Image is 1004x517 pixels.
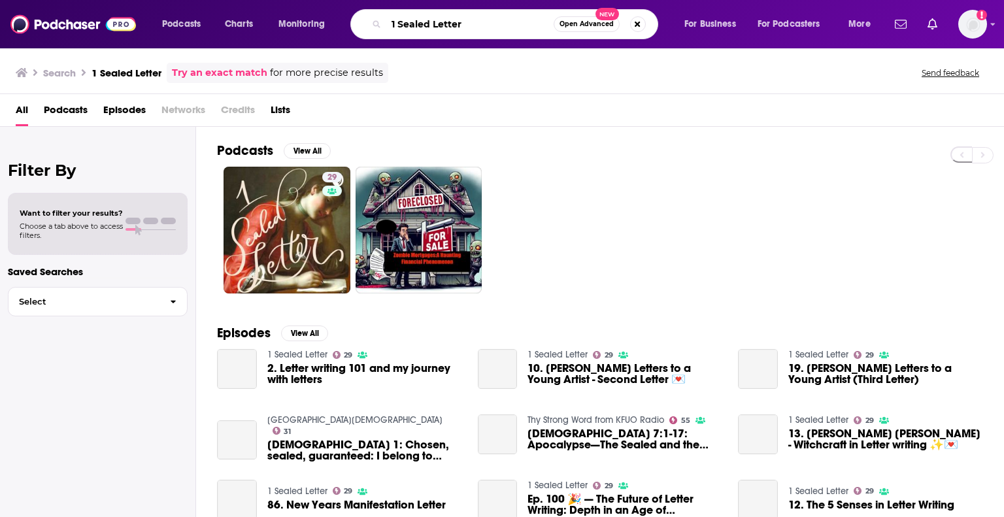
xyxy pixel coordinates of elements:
[10,12,136,37] img: Podchaser - Follow, Share and Rate Podcasts
[267,439,462,461] span: [DEMOGRAPHIC_DATA] 1: Chosen, sealed, guaranteed: I belong to [DEMOGRAPHIC_DATA]
[217,420,257,460] a: Ephesians 1: Chosen, sealed, guaranteed: I belong to God
[43,67,76,79] h3: Search
[977,10,987,20] svg: Add a profile image
[267,499,446,510] a: 86. New Years Manifestation Letter
[478,414,518,454] a: Revelation 7:1-17: Apocalypse—The Sealed and the Saved
[217,142,273,159] h2: Podcasts
[284,429,291,435] span: 31
[958,10,987,39] button: Show profile menu
[217,349,257,389] a: 2. Letter writing 101 and my journey with letters
[527,363,722,385] span: 10. [PERSON_NAME] Letters to a Young Artist - Second Letter 💌
[92,67,161,79] h3: 1 Sealed Letter
[918,67,983,78] button: Send feedback
[217,325,328,341] a: EpisodesView All
[322,172,342,182] a: 29
[854,416,874,424] a: 29
[161,99,205,126] span: Networks
[593,482,613,490] a: 29
[327,171,337,184] span: 29
[788,363,983,385] span: 19. [PERSON_NAME] Letters to a Young Artist (Third Letter)
[271,99,290,126] a: Lists
[675,14,752,35] button: open menu
[363,9,671,39] div: Search podcasts, credits, & more...
[788,486,848,497] a: 1 Sealed Letter
[267,486,327,497] a: 1 Sealed Letter
[225,15,253,33] span: Charts
[788,428,983,450] span: 13. [PERSON_NAME] [PERSON_NAME] - Witchcraft in Letter writing ✨💌
[8,287,188,316] button: Select
[281,325,328,341] button: View All
[217,142,331,159] a: PodcastsView All
[749,14,839,35] button: open menu
[172,65,267,80] a: Try an exact match
[669,416,690,424] a: 55
[554,16,620,32] button: Open AdvancedNew
[865,488,874,494] span: 29
[788,363,983,385] a: 19. Rilke’s Letters to a Young Artist (Third Letter)
[20,208,123,218] span: Want to filter your results?
[848,15,871,33] span: More
[527,428,722,450] a: Revelation 7:1-17: Apocalypse—The Sealed and the Saved
[8,161,188,180] h2: Filter By
[593,351,613,359] a: 29
[738,349,778,389] a: 19. Rilke’s Letters to a Young Artist (Third Letter)
[595,8,619,20] span: New
[153,14,218,35] button: open menu
[788,414,848,425] a: 1 Sealed Letter
[344,488,352,494] span: 29
[854,351,874,359] a: 29
[221,99,255,126] span: Credits
[758,15,820,33] span: For Podcasters
[527,480,588,491] a: 1 Sealed Letter
[738,414,778,454] a: 13. Laura Tempest Zakroff - Witchcraft in Letter writing ✨💌
[217,325,271,341] h2: Episodes
[890,13,912,35] a: Show notifications dropdown
[527,414,664,425] a: Thy Strong Word from KFUO Radio
[267,414,443,425] a: Bordeaux Church
[788,499,954,510] a: 12. The 5 Senses in Letter Writing
[16,99,28,126] a: All
[605,483,613,489] span: 29
[333,487,353,495] a: 29
[284,143,331,159] button: View All
[278,15,325,33] span: Monitoring
[8,265,188,278] p: Saved Searches
[605,352,613,358] span: 29
[788,349,848,360] a: 1 Sealed Letter
[527,493,722,516] a: Ep. 100 🎉 — The Future of Letter Writing: Depth in an Age of Immediacy
[478,349,518,389] a: 10. Rilke’s Letters to a Young Artist - Second Letter 💌
[267,439,462,461] a: Ephesians 1: Chosen, sealed, guaranteed: I belong to God
[865,418,874,424] span: 29
[560,21,614,27] span: Open Advanced
[20,222,123,240] span: Choose a tab above to access filters.
[527,349,588,360] a: 1 Sealed Letter
[788,428,983,450] a: 13. Laura Tempest Zakroff - Witchcraft in Letter writing ✨💌
[267,349,327,360] a: 1 Sealed Letter
[681,418,690,424] span: 55
[854,487,874,495] a: 29
[684,15,736,33] span: For Business
[527,363,722,385] a: 10. Rilke’s Letters to a Young Artist - Second Letter 💌
[216,14,261,35] a: Charts
[270,65,383,80] span: for more precise results
[103,99,146,126] a: Episodes
[333,351,353,359] a: 29
[344,352,352,358] span: 29
[839,14,887,35] button: open menu
[958,10,987,39] img: User Profile
[386,14,554,35] input: Search podcasts, credits, & more...
[267,363,462,385] a: 2. Letter writing 101 and my journey with letters
[273,427,292,435] a: 31
[224,167,350,293] a: 29
[865,352,874,358] span: 29
[922,13,943,35] a: Show notifications dropdown
[958,10,987,39] span: Logged in as kristenfisher_dk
